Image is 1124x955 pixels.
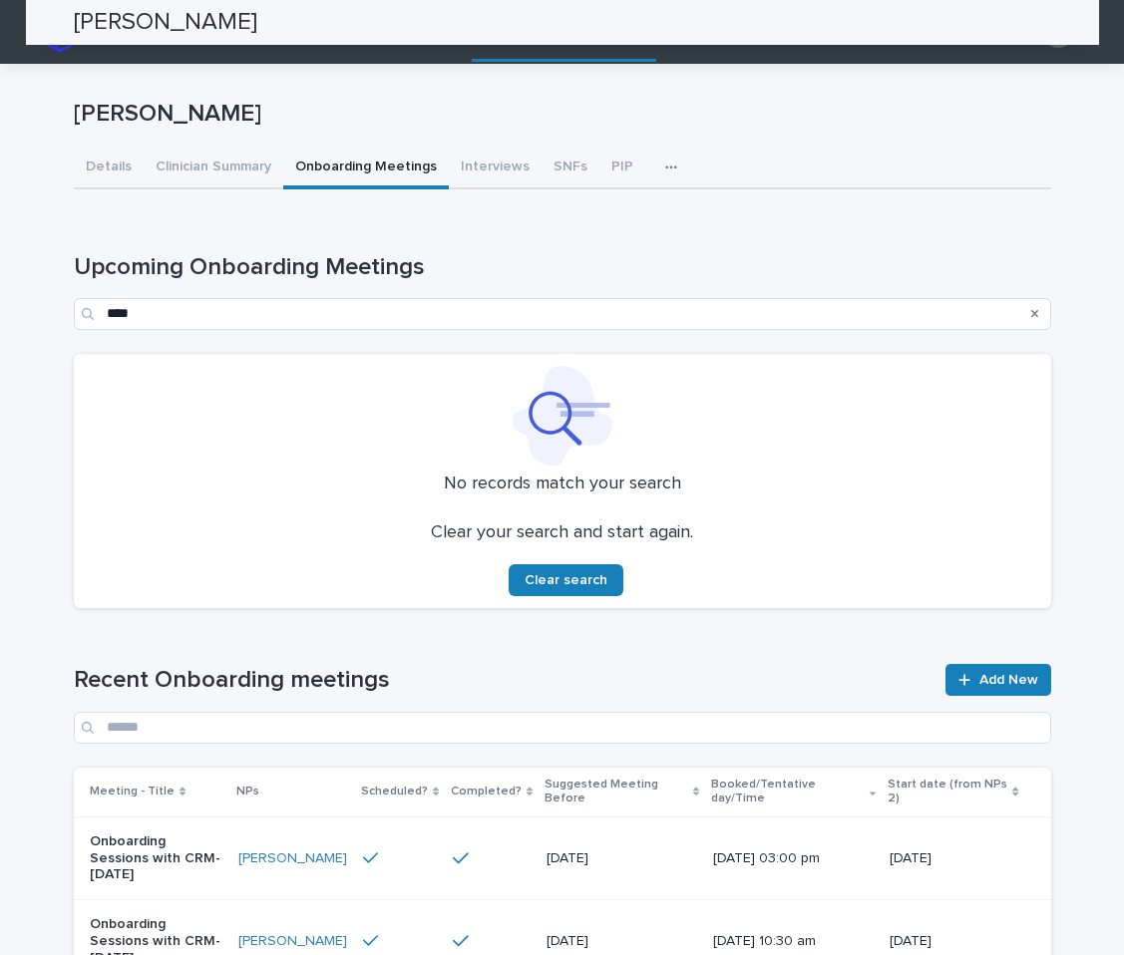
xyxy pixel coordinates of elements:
button: PIP [599,148,645,189]
span: Add New [979,673,1038,687]
button: SNFs [542,148,599,189]
p: [DATE] 10:30 am [713,933,856,950]
span: Clear search [525,573,607,587]
p: [PERSON_NAME] [74,100,1043,129]
h1: Recent Onboarding meetings [74,666,935,695]
p: [DATE] 03:00 pm [713,850,856,867]
input: Search [74,712,1051,744]
a: Add New [945,664,1050,696]
p: Suggested Meeting Before [545,774,688,810]
button: Details [74,148,144,189]
tr: Onboarding Sessions with CRM- [DATE][PERSON_NAME] [DATE][DATE] 03:00 pm[DATE] [74,816,1051,899]
p: [DATE] [890,850,1018,867]
button: Interviews [449,148,542,189]
p: [DATE] [547,850,689,867]
p: Scheduled? [361,781,428,802]
a: [PERSON_NAME] [238,933,347,950]
a: [PERSON_NAME] [238,850,347,867]
p: Meeting - Title [90,781,175,802]
p: NPs [236,781,259,802]
p: Booked/Tentative day/Time [711,774,865,810]
p: [DATE] [547,933,689,950]
p: Start date (from NPs 2) [888,774,1007,810]
p: [DATE] [890,933,1018,950]
button: Clinician Summary [144,148,283,189]
button: Clear search [509,564,623,596]
p: Onboarding Sessions with CRM- [DATE] [90,833,222,883]
p: No records match your search [86,474,1039,495]
input: Search [74,298,1051,330]
h1: Upcoming Onboarding Meetings [74,253,1051,282]
button: Onboarding Meetings [283,148,449,189]
p: Completed? [451,781,522,802]
p: Clear your search and start again. [431,522,693,544]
